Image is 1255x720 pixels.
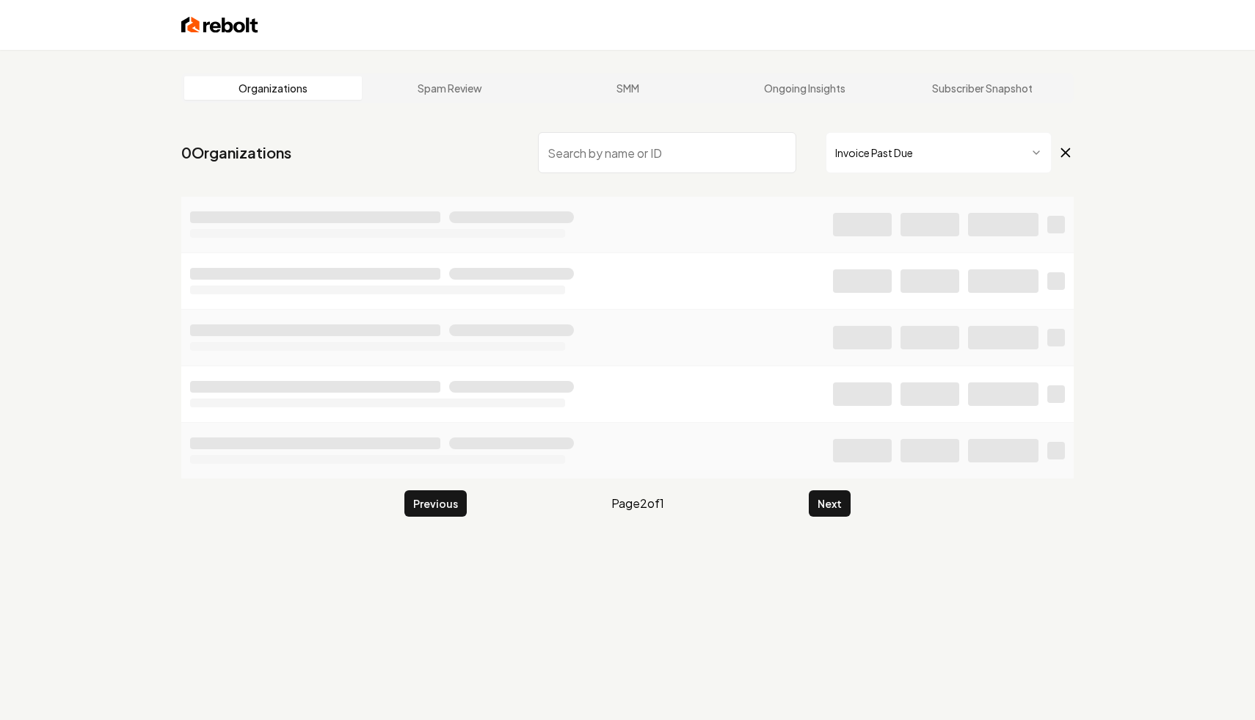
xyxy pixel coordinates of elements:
[716,76,894,100] a: Ongoing Insights
[809,490,851,517] button: Next
[181,142,291,163] a: 0Organizations
[362,76,539,100] a: Spam Review
[184,76,362,100] a: Organizations
[181,15,258,35] img: Rebolt Logo
[404,490,467,517] button: Previous
[893,76,1071,100] a: Subscriber Snapshot
[539,76,716,100] a: SMM
[538,132,796,173] input: Search by name or ID
[611,495,664,512] span: Page 2 of 1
